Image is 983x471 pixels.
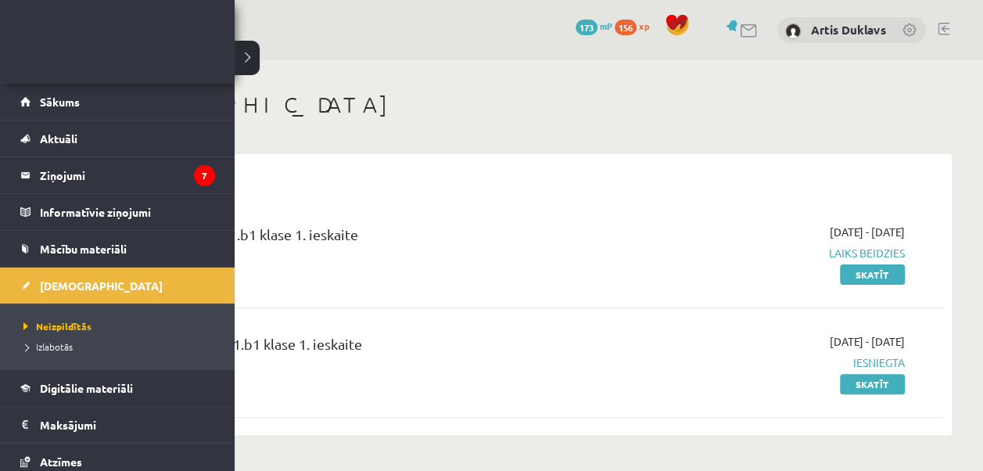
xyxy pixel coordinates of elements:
[20,370,215,406] a: Digitālie materiāli
[576,20,597,35] span: 173
[615,20,637,35] span: 156
[40,407,215,443] legend: Maksājumi
[840,264,905,285] a: Skatīt
[40,194,215,230] legend: Informatīvie ziņojumi
[17,27,142,67] a: Rīgas 1. Tālmācības vidusskola
[40,455,82,469] span: Atzīmes
[615,20,657,32] a: 156 xp
[639,20,649,32] span: xp
[40,157,215,193] legend: Ziņojumi
[20,84,215,120] a: Sākums
[40,279,163,293] span: [DEMOGRAPHIC_DATA]
[20,268,215,304] a: [DEMOGRAPHIC_DATA]
[117,333,634,362] div: Krievu valoda JK 11.b1 klase 1. ieskaite
[785,23,801,39] img: Artis Duklavs
[20,320,91,333] span: Neizpildītās
[20,157,215,193] a: Ziņojumi7
[20,340,219,354] a: Izlabotās
[658,245,905,261] span: Laiks beidzies
[658,354,905,371] span: Iesniegta
[20,231,215,267] a: Mācību materiāli
[20,340,73,353] span: Izlabotās
[840,374,905,394] a: Skatīt
[811,22,886,38] a: Artis Duklavs
[20,407,215,443] a: Maksājumi
[40,131,77,146] span: Aktuāli
[600,20,612,32] span: mP
[94,92,952,118] h1: [DEMOGRAPHIC_DATA]
[194,165,215,186] i: 7
[20,120,215,156] a: Aktuāli
[40,242,127,256] span: Mācību materiāli
[20,319,219,333] a: Neizpildītās
[40,381,133,395] span: Digitālie materiāli
[576,20,612,32] a: 173 mP
[40,95,80,109] span: Sākums
[830,333,905,350] span: [DATE] - [DATE]
[830,224,905,240] span: [DATE] - [DATE]
[20,194,215,230] a: Informatīvie ziņojumi
[117,224,634,253] div: Angļu valoda JK 11.b1 klase 1. ieskaite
